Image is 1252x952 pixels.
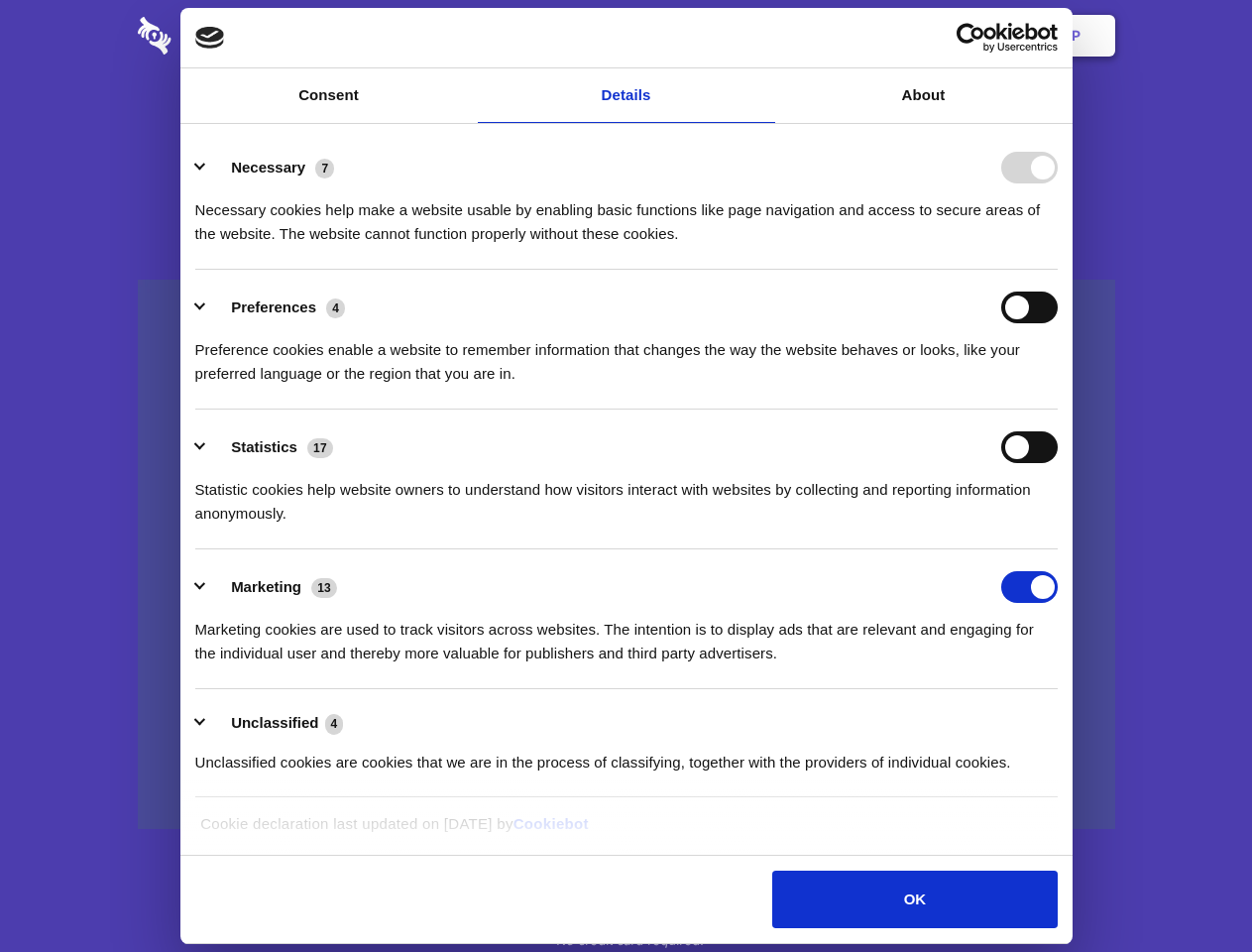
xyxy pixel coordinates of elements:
a: Login [899,5,985,66]
button: Statistics (17) [195,431,346,463]
a: Wistia video thumbnail [138,280,1115,830]
h1: Eliminate Slack Data Loss. [138,89,1115,161]
label: Necessary [231,159,305,176]
a: Details [478,68,775,123]
div: Statistic cookies help website owners to understand how visitors interact with websites by collec... [195,463,1058,526]
img: logo [195,27,225,49]
div: Unclassified cookies are cookies that we are in the process of classifying, together with the pro... [195,736,1058,774]
button: Marketing (13) [195,571,350,603]
button: OK [772,871,1057,928]
label: Marketing [231,578,301,595]
button: Unclassified (4) [195,711,356,736]
button: Necessary (7) [195,152,347,183]
button: Preferences (4) [195,292,358,323]
span: 13 [311,578,337,598]
span: 4 [326,298,345,318]
a: About [775,68,1073,123]
a: Pricing [582,5,668,66]
a: Cookiebot [513,815,589,832]
div: Necessary cookies help make a website usable by enabling basic functions like page navigation and... [195,183,1058,246]
img: logo-wordmark-white-trans-d4663122ce5f474addd5e946df7df03e33cb6a1c49d2221995e7729f52c070b2.svg [138,17,307,55]
a: Consent [180,68,478,123]
div: Preference cookies enable a website to remember information that changes the way the website beha... [195,323,1058,386]
div: Marketing cookies are used to track visitors across websites. The intention is to display ads tha... [195,603,1058,665]
label: Preferences [231,298,316,315]
a: Contact [804,5,895,66]
h4: Auto-redaction of sensitive data, encrypted data sharing and self-destructing private chats. Shar... [138,180,1115,246]
iframe: Drift Widget Chat Controller [1153,853,1228,928]
div: Cookie declaration last updated on [DATE] by [185,812,1067,851]
span: 17 [307,438,333,458]
label: Statistics [231,438,297,455]
a: Usercentrics Cookiebot - opens in a new window [884,23,1058,53]
span: 4 [325,714,344,734]
span: 7 [315,159,334,178]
